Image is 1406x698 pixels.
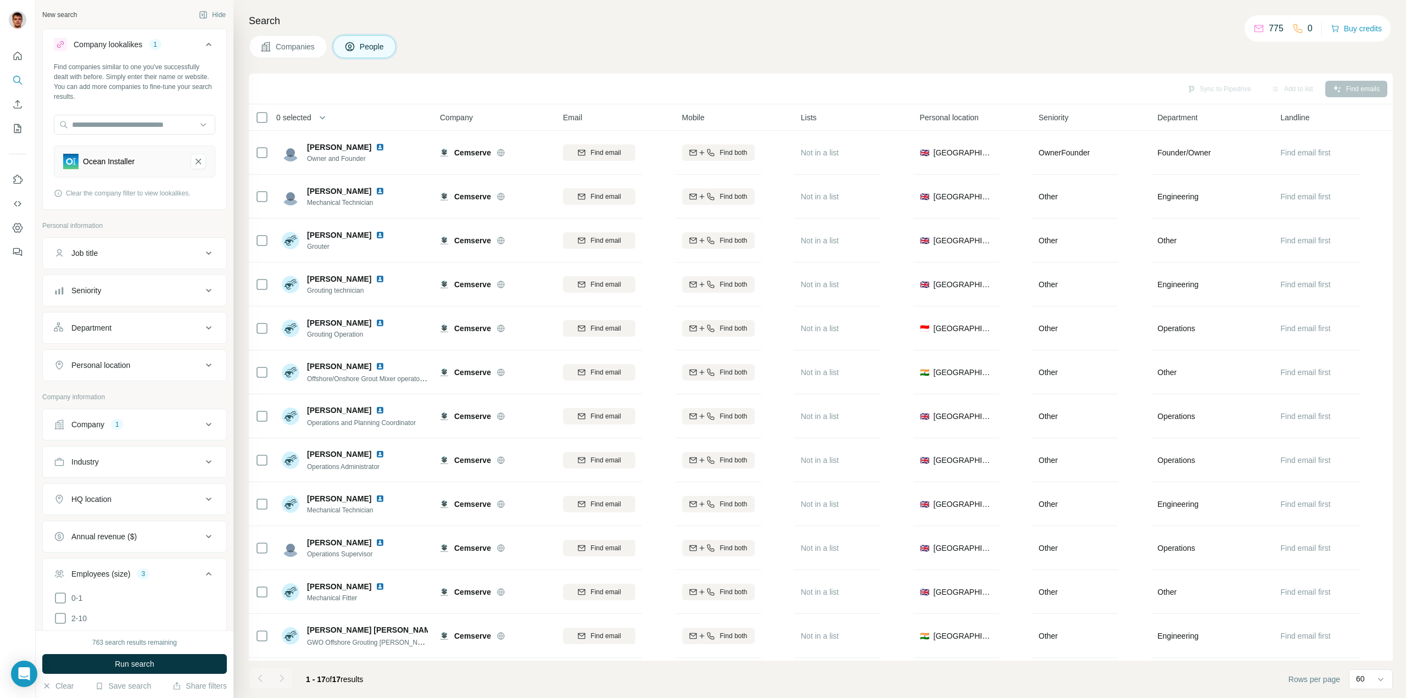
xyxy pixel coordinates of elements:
span: Not in a list [801,544,839,552]
span: Find email [590,236,621,245]
span: [PERSON_NAME] [307,405,371,416]
img: Avatar [282,188,299,205]
span: Personal location [920,112,979,123]
p: Personal information [42,221,227,231]
button: HQ location [43,486,226,512]
img: Avatar [282,451,299,469]
p: 60 [1356,673,1365,684]
img: LinkedIn logo [376,494,384,503]
img: Avatar [282,627,299,645]
div: New search [42,10,77,20]
span: Other [1039,368,1058,377]
img: Avatar [9,11,26,29]
span: Find email [590,323,621,333]
span: Find email [590,280,621,289]
img: Logo of Cemserve [440,456,449,465]
span: [GEOGRAPHIC_DATA] [934,323,992,334]
span: [PERSON_NAME] [307,361,371,372]
button: Find email [563,408,635,425]
span: 🇮🇩 [920,323,929,334]
div: Annual revenue ($) [71,531,137,542]
span: [GEOGRAPHIC_DATA] [934,455,992,466]
span: [PERSON_NAME] [307,317,371,328]
span: Cemserve [454,279,491,290]
span: Mechanical Technician [307,198,398,208]
span: [PERSON_NAME] [307,537,371,548]
span: Cemserve [454,543,491,554]
span: Cemserve [454,499,491,510]
button: Find both [682,320,755,337]
span: Engineering [1158,279,1199,290]
button: Find email [563,540,635,556]
span: 🇬🇧 [920,235,929,246]
div: Find companies similar to one you've successfully dealt with before. Simply enter their name or w... [54,62,215,102]
img: Logo of Cemserve [440,280,449,289]
button: Personal location [43,352,226,378]
span: Operations Administrator [307,463,380,471]
button: Seniority [43,277,226,304]
img: LinkedIn logo [376,582,384,591]
button: Find email [563,188,635,205]
button: Find email [563,452,635,468]
span: Owner Founder [1039,148,1090,157]
span: Find email first [1281,324,1331,333]
span: Founder/Owner [1158,147,1211,158]
img: LinkedIn logo [376,406,384,415]
img: Logo of Cemserve [440,632,449,640]
div: Ocean Installer [83,156,135,167]
button: Find email [563,364,635,381]
span: Find both [719,543,747,553]
span: Not in a list [801,456,839,465]
span: [PERSON_NAME] [307,142,371,153]
span: Find email first [1281,192,1331,201]
img: Logo of Cemserve [440,148,449,157]
button: Company1 [43,411,226,438]
span: Other [1158,587,1177,598]
span: [PERSON_NAME] [307,493,371,504]
span: Cemserve [454,411,491,422]
img: Avatar [282,539,299,557]
div: Company [71,419,104,430]
span: Cemserve [454,587,491,598]
span: Find email first [1281,368,1331,377]
span: 0-1 [67,593,82,604]
span: Companies [276,41,316,52]
button: Annual revenue ($) [43,523,226,550]
span: Landline [1281,112,1310,123]
span: [GEOGRAPHIC_DATA] [934,279,992,290]
span: Run search [115,658,154,669]
div: Employees (size) [71,568,130,579]
button: Find both [682,628,755,644]
span: Other [1039,324,1058,333]
div: Industry [71,456,99,467]
span: [PERSON_NAME] [307,449,371,460]
span: [GEOGRAPHIC_DATA] [934,147,992,158]
span: Engineering [1158,191,1199,202]
span: GWO Offshore Grouting [PERSON_NAME] + Technician. [307,638,474,646]
span: Lists [801,112,817,123]
button: Find both [682,276,755,293]
span: Owner and Founder [307,154,398,164]
span: results [306,675,363,684]
span: [GEOGRAPHIC_DATA] [934,191,992,202]
span: 🇬🇧 [920,543,929,554]
button: Buy credits [1331,21,1382,36]
span: Cemserve [454,235,491,246]
span: Grouter [307,242,398,252]
p: 775 [1269,22,1284,35]
span: Find email [590,367,621,377]
button: Find email [563,276,635,293]
p: Company information [42,392,227,402]
img: Avatar [282,407,299,425]
span: Not in a list [801,192,839,201]
img: LinkedIn logo [376,319,384,327]
button: Enrich CSV [9,94,26,114]
img: Logo of Cemserve [440,192,449,201]
span: Other [1039,632,1058,640]
span: Other [1039,588,1058,596]
span: Find both [719,411,747,421]
img: Avatar [282,320,299,337]
span: Find email [590,587,621,597]
img: LinkedIn logo [376,231,384,239]
button: Hide [191,7,233,23]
